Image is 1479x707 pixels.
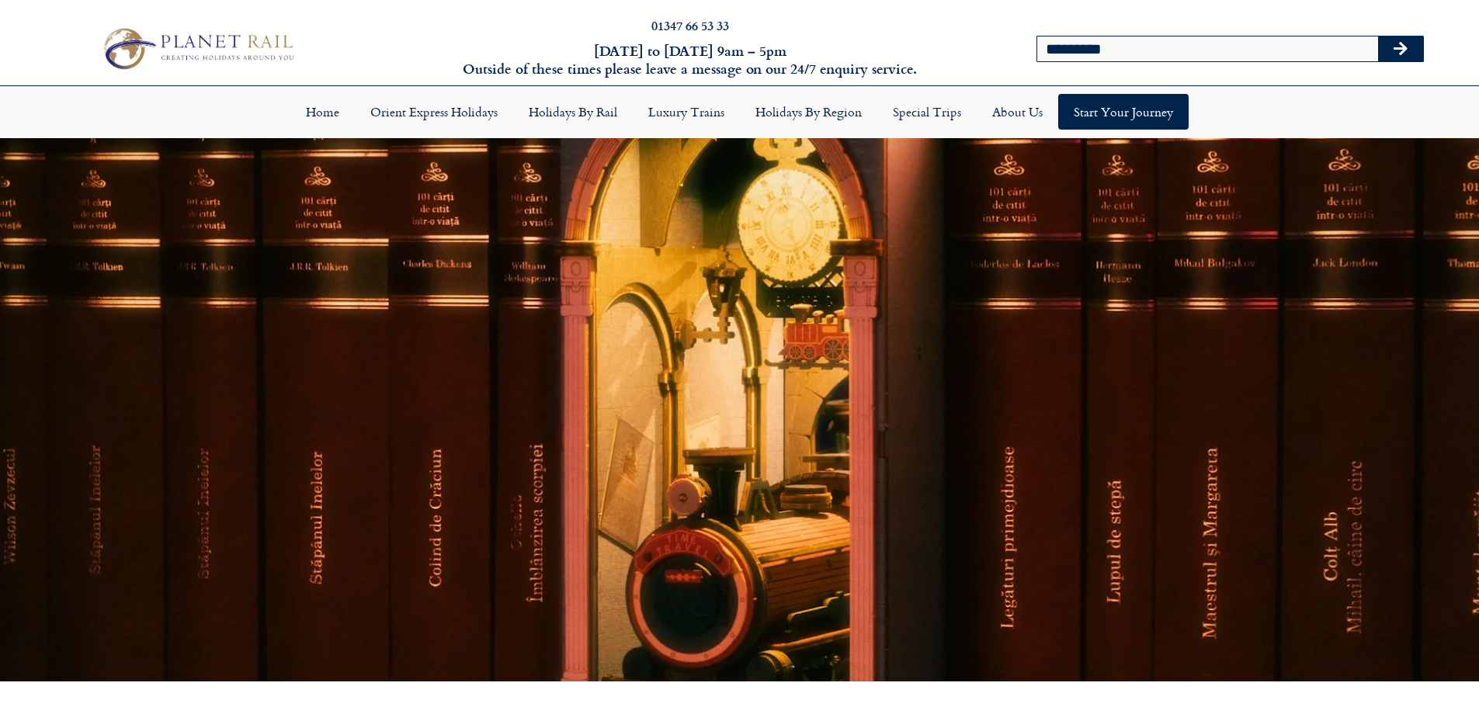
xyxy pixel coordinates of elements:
button: Search [1378,36,1423,61]
a: Orient Express Holidays [355,94,513,130]
img: Planet Rail Train Holidays Logo [95,23,299,73]
a: Home [290,94,355,130]
a: Start your Journey [1058,94,1189,130]
a: Holidays by Rail [513,94,633,130]
a: About Us [977,94,1058,130]
a: Special Trips [877,94,977,130]
h6: [DATE] to [DATE] 9am – 5pm Outside of these times please leave a message on our 24/7 enquiry serv... [398,42,982,78]
a: Holidays by Region [740,94,877,130]
a: 01347 66 53 33 [651,16,729,34]
a: Luxury Trains [633,94,740,130]
nav: Menu [8,94,1471,130]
